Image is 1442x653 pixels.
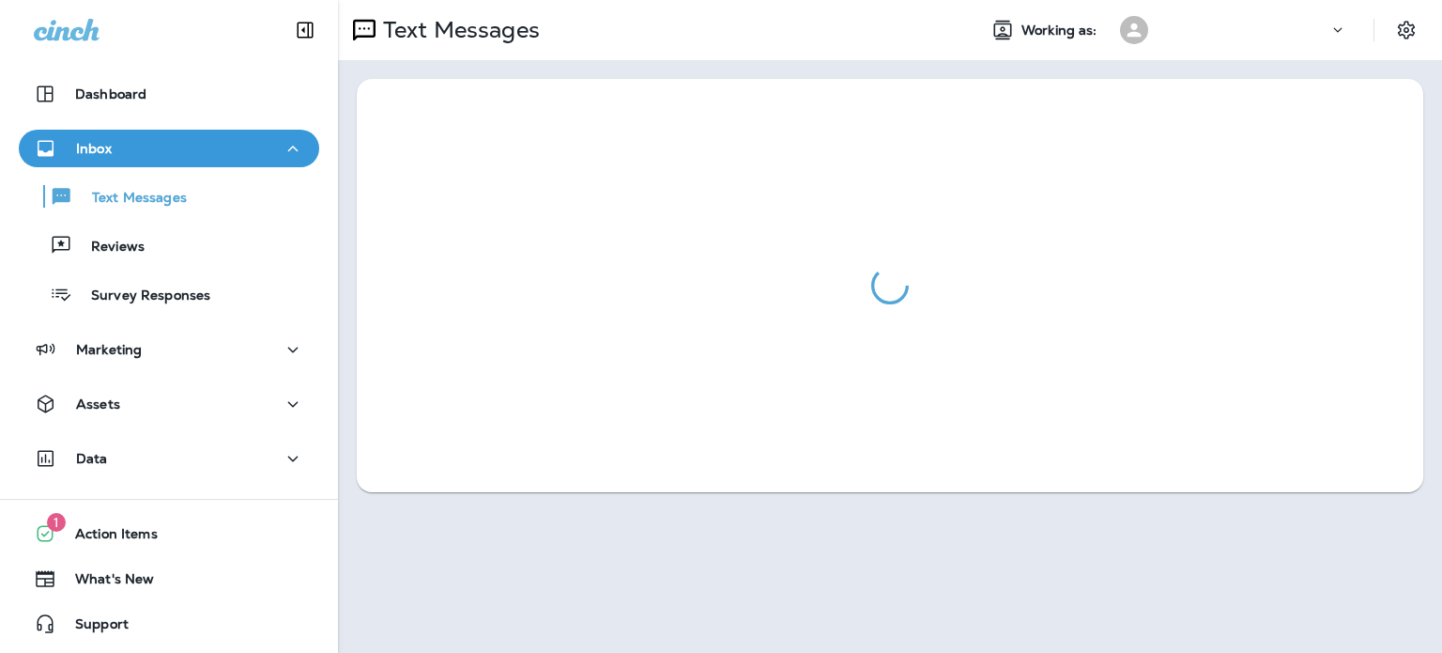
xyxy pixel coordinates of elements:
button: What's New [19,560,319,598]
button: Inbox [19,130,319,167]
span: 1 [47,513,66,532]
button: Assets [19,385,319,423]
button: Dashboard [19,75,319,113]
button: Collapse Sidebar [279,11,331,49]
p: Text Messages [73,190,187,208]
p: Reviews [72,239,145,257]
span: Support [56,616,129,639]
p: Data [76,451,108,466]
button: Support [19,605,319,643]
span: Working as: [1021,23,1101,39]
button: Reviews [19,225,319,265]
p: Assets [76,396,120,412]
span: What's New [56,571,154,594]
button: Marketing [19,331,319,368]
p: Text Messages [376,16,540,44]
button: Text Messages [19,177,319,216]
p: Inbox [76,141,112,156]
button: 1Action Items [19,515,319,552]
button: Survey Responses [19,274,319,314]
button: Data [19,440,319,477]
button: Settings [1389,13,1423,47]
p: Marketing [76,342,142,357]
p: Survey Responses [72,288,210,305]
span: Action Items [56,526,158,549]
p: Dashboard [75,86,146,101]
